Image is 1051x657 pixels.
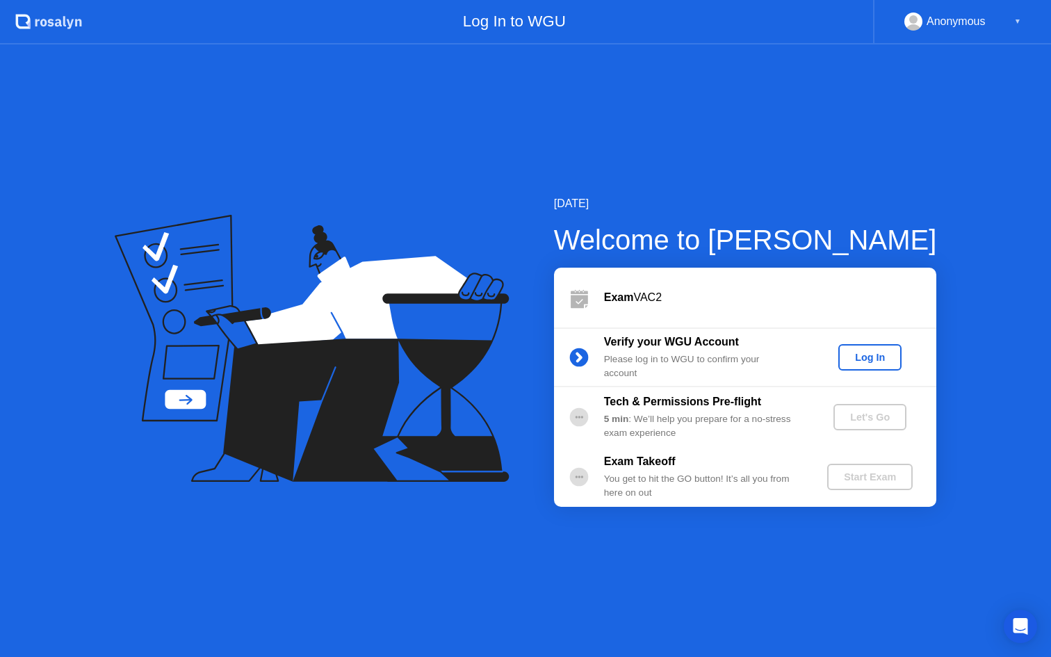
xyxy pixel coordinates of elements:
[827,464,913,490] button: Start Exam
[833,471,907,482] div: Start Exam
[604,291,634,303] b: Exam
[604,396,761,407] b: Tech & Permissions Pre-flight
[554,219,937,261] div: Welcome to [PERSON_NAME]
[844,352,896,363] div: Log In
[604,412,804,441] div: : We’ll help you prepare for a no-stress exam experience
[833,404,906,430] button: Let's Go
[838,344,902,371] button: Log In
[604,352,804,381] div: Please log in to WGU to confirm your account
[554,195,937,212] div: [DATE]
[604,336,739,348] b: Verify your WGU Account
[604,472,804,501] div: You get to hit the GO button! It’s all you from here on out
[927,13,986,31] div: Anonymous
[604,289,936,306] div: VAC2
[839,412,901,423] div: Let's Go
[1014,13,1021,31] div: ▼
[604,455,676,467] b: Exam Takeoff
[1004,610,1037,643] div: Open Intercom Messenger
[604,414,629,424] b: 5 min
